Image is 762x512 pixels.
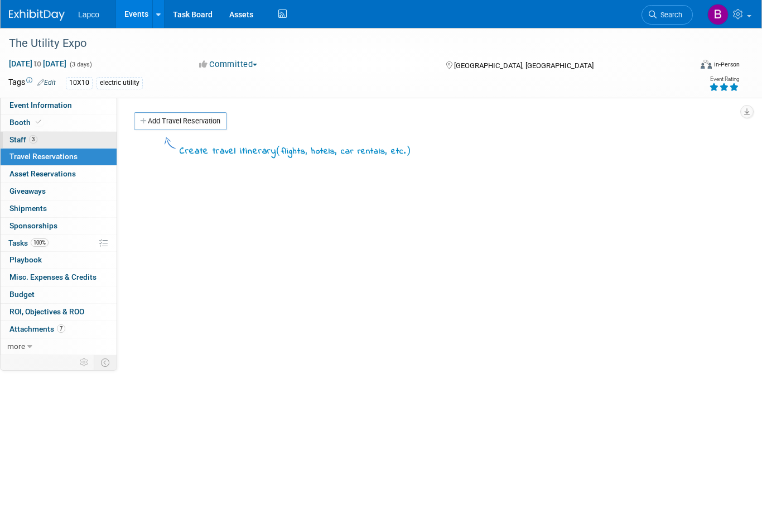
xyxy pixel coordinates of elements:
[29,135,37,143] span: 3
[180,143,411,159] div: Create travel itinerary
[9,221,57,230] span: Sponsorships
[57,324,65,333] span: 7
[1,114,117,131] a: Booth
[78,10,99,19] span: Lapco
[8,76,56,89] td: Tags
[1,97,117,114] a: Event Information
[9,152,78,161] span: Travel Reservations
[32,59,43,68] span: to
[9,118,44,127] span: Booth
[9,169,76,178] span: Asset Reservations
[9,290,35,299] span: Budget
[1,166,117,183] a: Asset Reservations
[454,61,594,70] span: [GEOGRAPHIC_DATA], [GEOGRAPHIC_DATA]
[195,59,262,70] button: Committed
[1,218,117,235] a: Sponsorships
[709,76,739,82] div: Event Rating
[1,286,117,303] a: Budget
[31,238,49,247] span: 100%
[8,238,49,247] span: Tasks
[642,5,693,25] a: Search
[66,77,93,89] div: 10X10
[9,186,46,195] span: Giveaways
[713,60,740,69] div: In-Person
[1,338,117,355] a: more
[1,132,117,149] a: Staff3
[1,200,117,217] a: Shipments
[632,58,740,75] div: Event Format
[9,324,65,333] span: Attachments
[37,79,56,87] a: Edit
[36,119,41,125] i: Booth reservation complete
[1,149,117,165] a: Travel Reservations
[9,9,65,21] img: ExhibitDay
[9,204,47,213] span: Shipments
[707,4,729,25] img: Bret Blanco
[657,11,682,19] span: Search
[9,272,97,281] span: Misc. Expenses & Credits
[9,255,42,264] span: Playbook
[1,183,117,200] a: Giveaways
[1,252,117,269] a: Playbook
[701,60,712,69] img: Format-Inperson.png
[281,145,406,157] span: flights, hotels, car rentals, etc.
[1,304,117,320] a: ROI, Objectives & ROO
[134,112,227,130] a: Add Travel Reservation
[1,269,117,286] a: Misc. Expenses & Credits
[406,145,411,156] span: )
[1,235,117,252] a: Tasks100%
[75,355,94,370] td: Personalize Event Tab Strip
[7,342,25,351] span: more
[9,101,72,109] span: Event Information
[97,77,143,89] div: electric utility
[69,61,92,68] span: (3 days)
[9,307,84,316] span: ROI, Objectives & ROO
[1,321,117,338] a: Attachments7
[276,145,281,156] span: (
[5,34,677,54] div: The Utility Expo
[94,355,117,370] td: Toggle Event Tabs
[9,135,37,144] span: Staff
[8,59,67,69] span: [DATE] [DATE]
